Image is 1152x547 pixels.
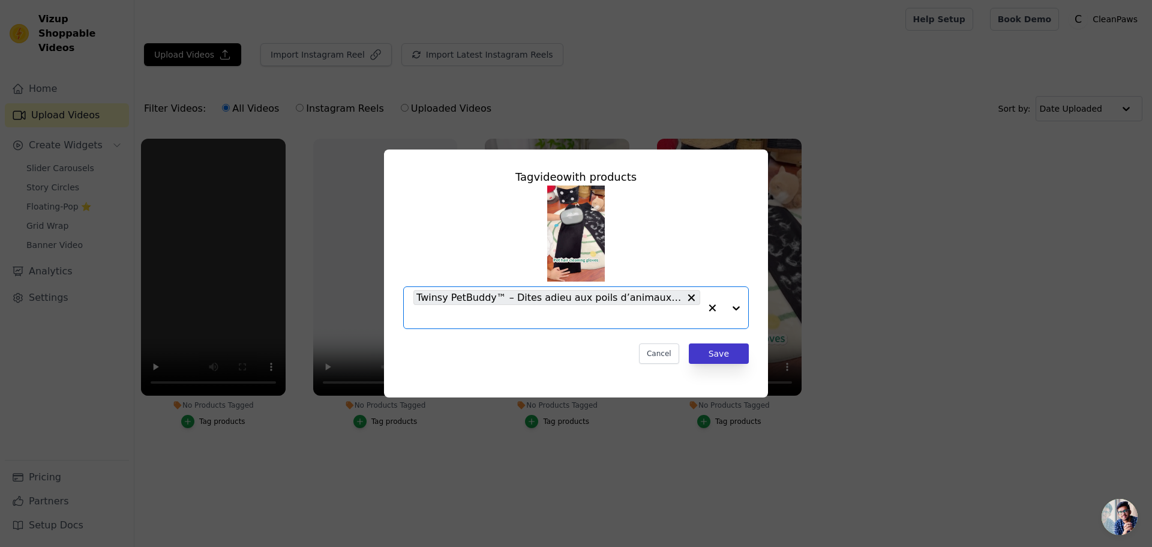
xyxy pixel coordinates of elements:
button: Save [689,343,749,364]
img: tn-84f57580ebfe4dec9488e7116c77c38f.png [547,186,605,282]
span: Twinsy PetBuddy™ – Dites adieu aux poils d’animaux (1 acheté = 1 offert !) [416,290,683,305]
button: Cancel [639,343,679,364]
div: Tag video with products [403,169,749,186]
a: Ouvrir le chat [1102,499,1138,535]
